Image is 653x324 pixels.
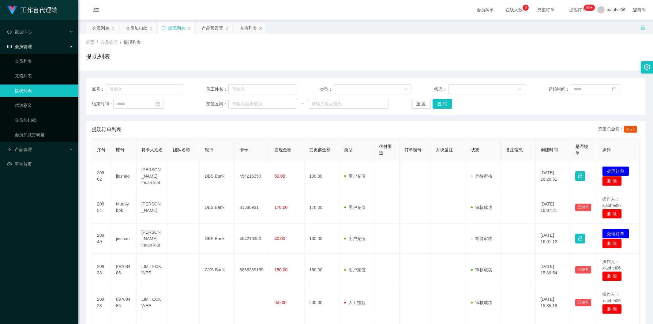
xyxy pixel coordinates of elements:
[111,191,137,224] td: Muddybok
[141,147,163,152] span: 持卡人姓名
[111,161,137,191] td: jieshao
[304,191,339,224] td: 178.00
[602,147,611,152] span: 操作
[379,144,392,155] span: 代付渠道
[7,44,32,49] span: 会员管理
[137,191,168,224] td: [PERSON_NAME]
[92,254,111,286] td: 20933
[536,254,571,286] td: [DATE] 15:39:54
[15,99,73,111] a: 赠送彩金
[602,259,621,270] span: 操作人：xiaohei06
[640,25,646,30] i: 图标: unlock
[471,267,492,272] span: 审核成功
[92,126,121,133] span: 提现订单列表
[471,174,492,179] span: 等待审核
[161,26,166,30] i: 图标: sync
[126,22,147,34] div: 会员加扣款
[304,254,339,286] td: 150.00
[111,254,137,286] td: 89708486
[433,99,452,109] button: 查 询
[15,114,73,126] a: 会员加扣款
[240,147,248,152] span: 卡号
[344,300,366,305] span: 人工扣款
[602,176,622,186] button: 删 除
[575,234,585,243] button: 图标: lock
[598,126,640,133] div: 充值总金额：
[111,286,137,319] td: 89708486
[274,236,285,241] span: 40.00
[149,27,153,30] i: 图标: close
[225,27,229,30] i: 图标: close
[137,224,168,254] td: [PERSON_NAME] thuan kiat
[200,191,235,224] td: DBS Bank
[235,254,270,286] td: 8888389189
[86,0,107,20] i: 图标: menu-fold
[200,161,235,191] td: DBS Bank
[344,147,353,152] span: 类型
[471,236,492,241] span: 等待审核
[471,205,492,210] span: 审核成功
[309,147,331,152] span: 变更前金额
[235,161,270,191] td: 454216350
[274,147,291,152] span: 提现金额
[274,267,287,272] span: 150.00
[304,161,339,191] td: 100.00
[575,299,591,306] button: 已锁单
[411,99,431,109] button: 重 置
[137,161,168,191] td: [PERSON_NAME] thuan kiat
[274,174,285,179] span: 50.00
[111,27,115,30] i: 图标: close
[344,267,366,272] span: 用户充值
[541,147,558,152] span: 创建时间
[97,147,106,152] span: 序号
[228,99,297,109] input: 请输入最小值为
[320,86,334,92] span: 类型：
[92,86,106,92] span: 账号：
[612,87,616,91] i: 图标: calendar
[173,147,190,152] span: 团队名称
[344,174,366,179] span: 用户充值
[7,7,58,12] a: 工作台代理端
[21,0,58,20] h1: 工作台代理端
[624,126,637,133] span: 4578
[297,101,308,107] span: ~
[602,229,629,239] button: 处理订单
[200,254,235,286] td: GXS Bank
[602,292,621,303] span: 操作人：xiaohei06
[228,84,297,94] input: 请输入
[575,144,588,155] span: 是否锁单
[523,5,529,11] sup: 9
[120,40,121,45] span: /
[534,8,557,12] span: 充值订单
[344,205,366,210] span: 用户充值
[502,8,526,12] span: 在线人数
[15,55,73,67] a: 会员列表
[434,86,448,92] span: 状态：
[205,147,213,152] span: 银行
[187,27,191,30] i: 图标: close
[15,85,73,97] a: 提现列表
[92,286,111,319] td: 20923
[536,224,571,254] td: [DATE] 16:01:12
[536,286,571,319] td: [DATE] 15:35:18
[92,161,111,191] td: 20962
[86,52,110,61] h1: 提现列表
[525,5,527,11] p: 9
[206,101,228,107] span: 充值区间：
[97,40,98,45] span: /
[274,205,287,210] span: 178.00
[206,86,228,92] span: 员工姓名：
[7,158,73,170] a: 图标: dashboard平台首页
[471,147,479,152] span: 状态
[344,236,366,241] span: 用户充值
[116,147,125,152] span: 账号
[602,271,622,281] button: 删 除
[7,44,12,49] i: 图标: table
[633,8,637,12] i: 图标: global
[92,22,109,34] div: 会员列表
[15,129,73,141] a: 会员加减打码量
[235,191,270,224] td: 81388921
[518,87,522,92] i: 图标: down
[7,147,12,152] i: 图标: appstore-o
[602,239,622,248] button: 删 除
